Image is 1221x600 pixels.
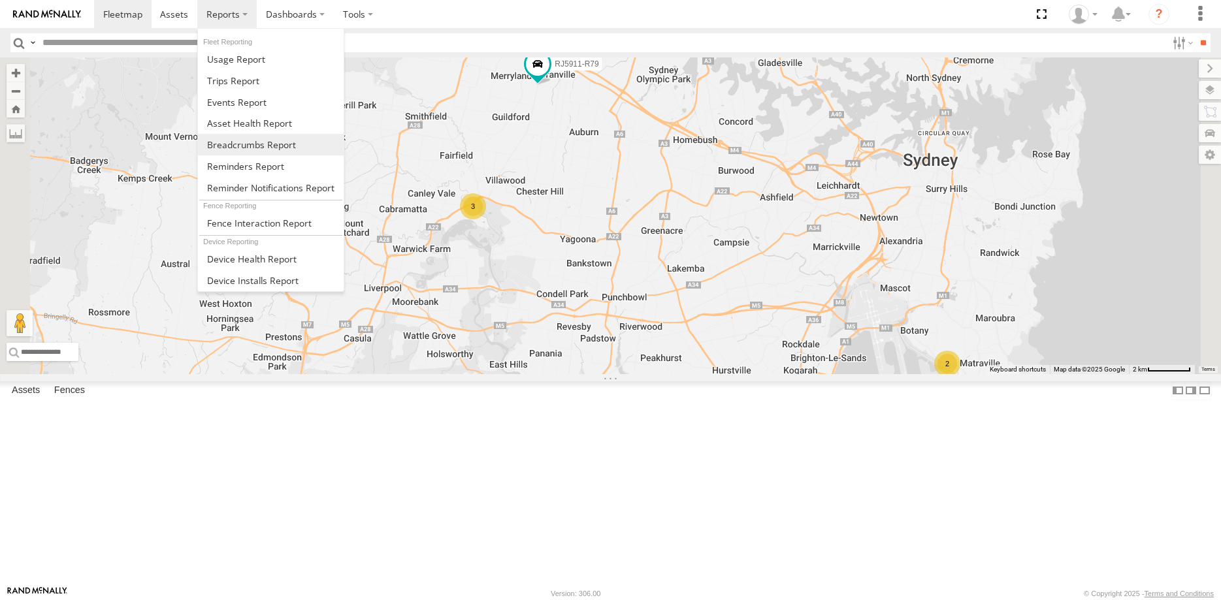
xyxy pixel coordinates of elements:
i: ? [1148,4,1169,25]
button: Zoom out [7,82,25,100]
a: Full Events Report [198,91,344,113]
label: Fences [48,381,91,400]
label: Assets [5,381,46,400]
img: rand-logo.svg [13,10,81,19]
button: Zoom in [7,64,25,82]
a: Asset Health Report [198,112,344,134]
a: Usage Report [198,48,344,70]
button: Drag Pegman onto the map to open Street View [7,310,33,336]
a: Visit our Website [7,587,67,600]
a: Device Installs Report [198,270,344,291]
a: Fence Interaction Report [198,212,344,234]
label: Dock Summary Table to the Right [1184,381,1197,400]
label: Map Settings [1199,146,1221,164]
div: 2 [934,351,960,377]
span: Map data ©2025 Google [1054,366,1125,373]
a: Terms and Conditions [1145,590,1214,597]
button: Keyboard shortcuts [990,365,1046,374]
span: 2 km [1133,366,1147,373]
div: © Copyright 2025 - [1084,590,1214,597]
div: 3 [460,193,486,219]
span: RJ5911-R79 [555,59,598,68]
label: Search Query [27,33,38,52]
label: Search Filter Options [1167,33,1196,52]
a: Reminders Report [198,155,344,177]
a: Device Health Report [198,248,344,270]
a: Trips Report [198,70,344,91]
div: Version: 306.00 [551,590,600,597]
a: Terms (opens in new tab) [1201,367,1215,372]
div: Quang MAC [1064,5,1102,24]
button: Zoom Home [7,100,25,118]
label: Hide Summary Table [1198,381,1211,400]
label: Dock Summary Table to the Left [1171,381,1184,400]
a: Breadcrumbs Report [198,134,344,155]
button: Map Scale: 2 km per 63 pixels [1129,365,1195,374]
label: Measure [7,124,25,142]
a: Service Reminder Notifications Report [198,177,344,198]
